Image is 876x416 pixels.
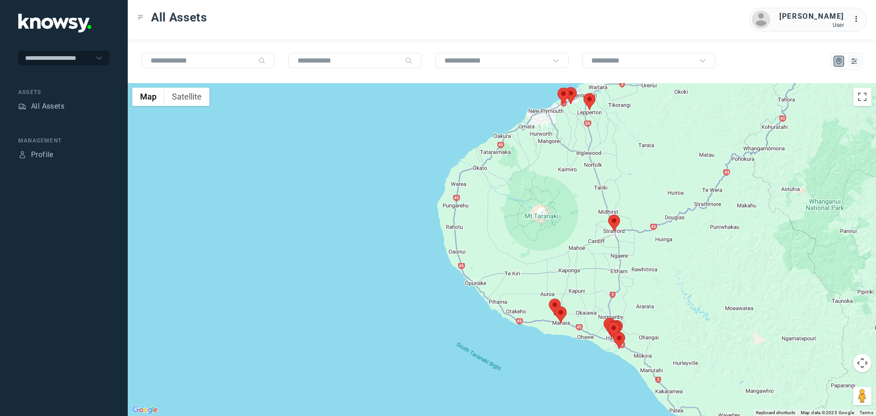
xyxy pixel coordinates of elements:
button: Show satellite imagery [164,88,209,106]
div: Search [258,57,266,64]
div: Management [18,137,109,145]
tspan: ... [854,16,863,22]
div: Map [835,57,843,65]
a: Open this area in Google Maps (opens a new window) [130,404,160,416]
button: Map camera controls [853,354,871,372]
div: Profile [31,149,53,160]
div: User [779,22,844,28]
img: avatar.png [752,11,770,29]
div: : [853,14,864,25]
span: All Assets [151,9,207,26]
a: AssetsAll Assets [18,101,64,112]
a: ProfileProfile [18,149,53,160]
button: Keyboard shortcuts [756,410,795,416]
div: All Assets [31,101,64,112]
div: [PERSON_NAME] [779,11,844,22]
img: Application Logo [18,14,91,32]
div: Search [405,57,412,64]
button: Toggle fullscreen view [853,88,871,106]
div: Profile [18,151,26,159]
button: Drag Pegman onto the map to open Street View [853,387,871,405]
div: Assets [18,102,26,111]
img: Google [130,404,160,416]
div: List [850,57,858,65]
button: Show street map [132,88,164,106]
a: Terms [860,410,873,415]
div: Toggle Menu [137,14,144,21]
div: : [853,14,864,26]
span: Map data ©2025 Google [801,410,854,415]
div: Assets [18,88,109,96]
